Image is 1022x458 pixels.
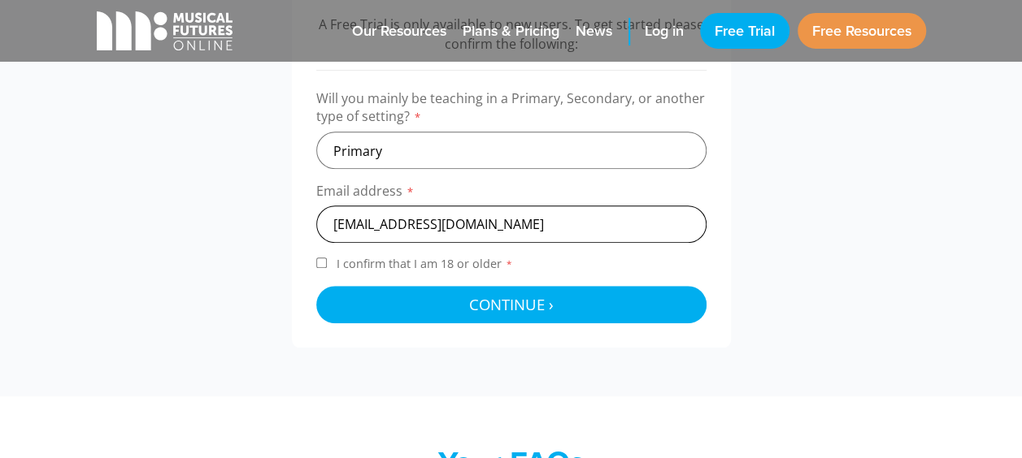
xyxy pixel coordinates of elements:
[316,89,707,132] label: Will you mainly be teaching in a Primary, Secondary, or another type of setting?
[316,257,327,268] input: I confirm that I am 18 or older*
[798,13,926,49] a: Free Resources
[316,182,707,205] label: Email address
[700,13,789,49] a: Free Trial
[469,294,554,314] span: Continue ›
[645,22,684,41] span: Log in
[463,22,559,41] span: Plans & Pricing
[316,286,707,323] button: Continue ›
[333,256,516,271] span: I confirm that I am 18 or older
[576,22,612,41] span: News
[352,22,446,41] span: Our Resources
